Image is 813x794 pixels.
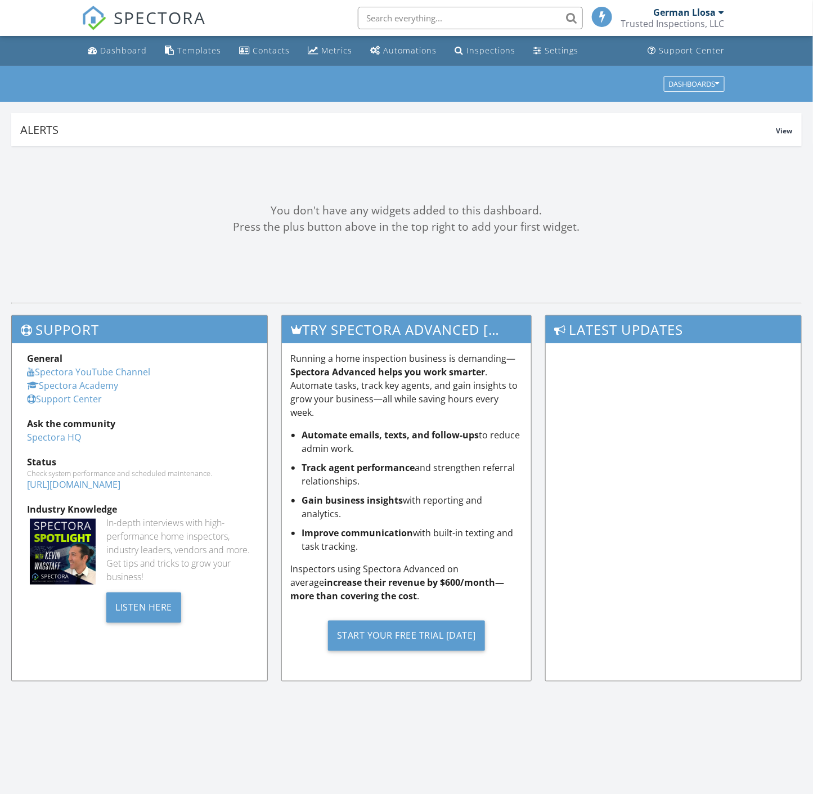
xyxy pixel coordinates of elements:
div: Inspections [467,45,516,56]
a: Settings [529,41,583,61]
span: View [776,126,793,136]
div: In-depth interviews with high-performance home inspectors, industry leaders, vendors and more. Ge... [106,516,252,584]
a: Spectora YouTube Channel [27,366,150,378]
a: Templates [161,41,226,61]
strong: General [27,352,62,365]
div: Dashboard [101,45,147,56]
li: and strengthen referral relationships. [302,461,522,488]
input: Search everything... [358,7,583,29]
div: German Llosa [654,7,716,18]
div: Press the plus button above in the top right to add your first widget. [11,219,802,235]
h3: Try spectora advanced [DATE] [282,316,531,343]
a: Listen Here [106,600,181,613]
h3: Support [12,316,267,343]
a: Inspections [451,41,520,61]
a: [URL][DOMAIN_NAME] [27,478,120,491]
div: Check system performance and scheduled maintenance. [27,469,252,478]
li: to reduce admin work. [302,428,522,455]
strong: Automate emails, texts, and follow-ups [302,429,479,441]
div: You don't have any widgets added to this dashboard. [11,203,802,219]
div: Listen Here [106,593,181,623]
div: Automations [384,45,437,56]
strong: increase their revenue by $600/month—more than covering the cost [290,576,504,602]
div: Dashboards [669,80,720,88]
div: Templates [178,45,222,56]
li: with built-in texting and task tracking. [302,526,522,553]
div: Trusted Inspections, LLC [621,18,725,29]
a: SPECTORA [82,15,206,39]
img: Spectoraspolightmain [30,519,96,585]
p: Inspectors using Spectora Advanced on average . [290,562,522,603]
strong: Gain business insights [302,494,403,506]
strong: Improve communication [302,527,413,539]
a: Spectora Academy [27,379,118,392]
li: with reporting and analytics. [302,494,522,521]
a: Support Center [27,393,102,405]
strong: Spectora Advanced helps you work smarter [290,366,485,378]
strong: Track agent performance [302,461,415,474]
img: The Best Home Inspection Software - Spectora [82,6,106,30]
div: Status [27,455,252,469]
div: Support Center [659,45,725,56]
span: SPECTORA [114,6,206,29]
a: Metrics [304,41,357,61]
div: Contacts [253,45,290,56]
div: Metrics [322,45,353,56]
a: Automations (Basic) [366,41,442,61]
button: Dashboards [664,76,725,92]
div: Settings [545,45,579,56]
p: Running a home inspection business is demanding— . Automate tasks, track key agents, and gain ins... [290,352,522,419]
a: Start Your Free Trial [DATE] [290,612,522,660]
div: Start Your Free Trial [DATE] [328,621,485,651]
a: Support Center [644,41,730,61]
a: Dashboard [84,41,152,61]
div: Alerts [20,122,776,137]
div: Ask the community [27,417,252,430]
h3: Latest Updates [546,316,801,343]
a: Contacts [235,41,295,61]
a: Spectora HQ [27,431,81,443]
div: Industry Knowledge [27,503,252,516]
